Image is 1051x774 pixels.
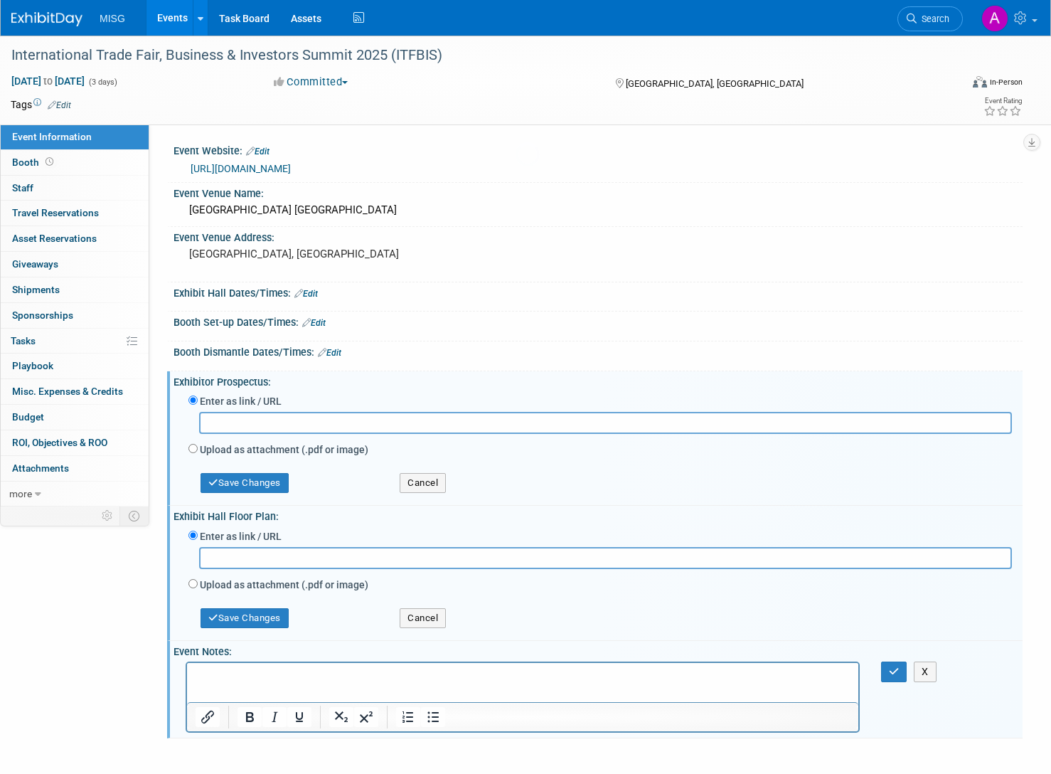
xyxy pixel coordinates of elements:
[100,13,125,24] span: MISG
[897,6,963,31] a: Search
[8,6,664,20] body: Rich Text Area. Press ALT-0 for help.
[917,14,949,24] span: Search
[11,12,82,26] img: ExhibitDay
[981,5,1008,32] img: Anjerica Cruz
